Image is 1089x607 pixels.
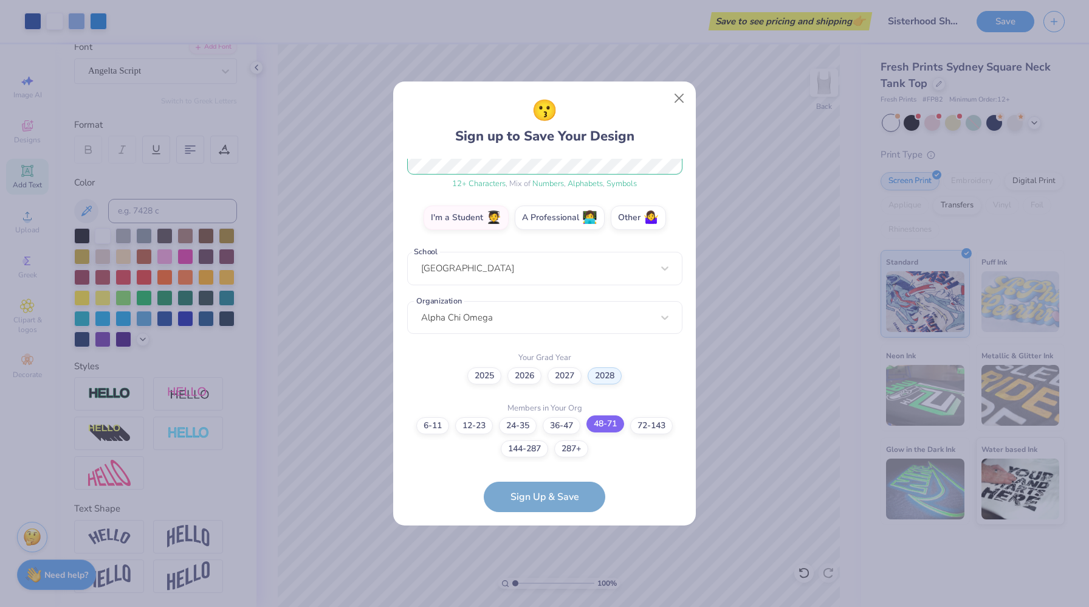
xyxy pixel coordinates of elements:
[507,367,541,384] label: 2026
[407,178,682,190] div: , Mix of , ,
[507,403,582,415] label: Members in Your Org
[532,178,564,189] span: Numbers
[424,206,509,230] label: I'm a Student
[606,178,637,189] span: Symbols
[644,211,659,225] span: 🤷‍♀️
[486,211,501,225] span: 🧑‍🎓
[501,440,548,457] label: 144-287
[548,367,582,384] label: 2027
[455,417,493,434] label: 12-23
[455,95,634,147] div: Sign up to Save Your Design
[515,206,605,230] label: A Professional
[467,367,501,384] label: 2025
[452,178,506,189] span: 12 + Characters
[414,295,464,307] label: Organization
[499,417,537,434] label: 24-35
[611,206,666,230] label: Other
[412,246,440,258] label: School
[582,211,597,225] span: 👩‍💻
[630,417,673,434] label: 72-143
[668,87,691,110] button: Close
[543,417,580,434] label: 36-47
[568,178,603,189] span: Alphabets
[554,440,588,457] label: 287+
[532,95,557,127] span: 😗
[416,417,449,434] label: 6-11
[588,367,622,384] label: 2028
[518,352,571,364] label: Your Grad Year
[586,415,624,432] label: 48-71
